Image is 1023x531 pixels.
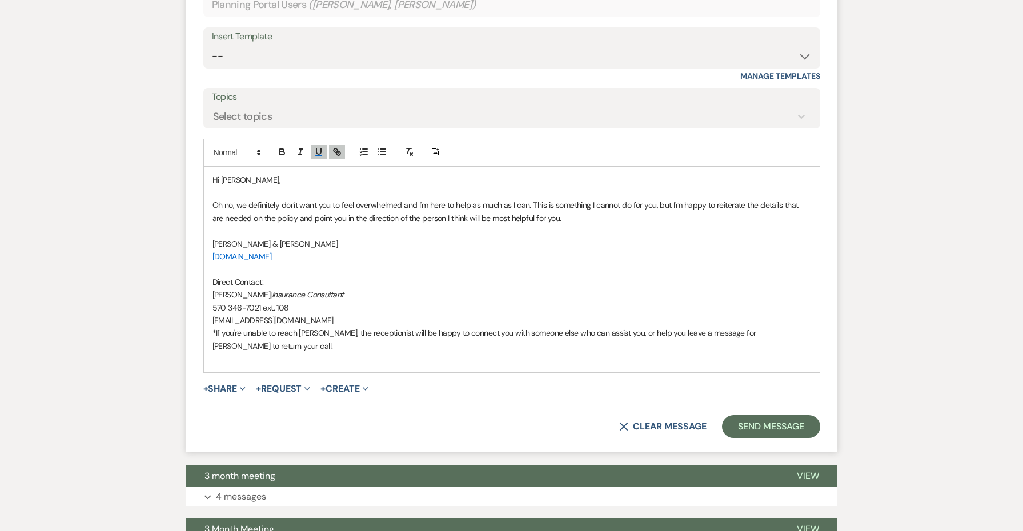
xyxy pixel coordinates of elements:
p: Oh no, we definitely don't want you to feel overwhelmed and I'm here to help as much as I can. Th... [212,199,811,224]
button: Send Message [722,415,820,438]
button: View [779,465,837,487]
span: + [320,384,326,393]
button: Create [320,384,368,393]
span: View [797,470,819,482]
button: 4 messages [186,487,837,506]
button: Share [203,384,246,393]
button: Request [256,384,310,393]
em: Insurance Consultant [272,289,344,300]
span: + [256,384,261,393]
span: [PERSON_NAME] & [PERSON_NAME] [212,239,338,249]
a: Manage Templates [740,71,820,81]
span: [PERSON_NAME]| [212,289,272,300]
p: Hi [PERSON_NAME], [212,174,811,186]
span: 570 346-7021 ext. 108 [212,303,289,313]
label: Topics [212,89,812,106]
a: [DOMAIN_NAME] [212,251,272,262]
div: Select topics [213,108,272,124]
button: 3 month meeting [186,465,779,487]
span: *If you're unable to reach [PERSON_NAME], the receptionist will be happy to connect you with some... [212,328,759,351]
p: 4 messages [216,489,266,504]
span: 3 month meeting [204,470,275,482]
span: [EMAIL_ADDRESS][DOMAIN_NAME] [212,315,334,325]
div: Insert Template [212,29,812,45]
span: + [203,384,208,393]
span: Direct Contact: [212,277,264,287]
button: Clear message [619,422,706,431]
